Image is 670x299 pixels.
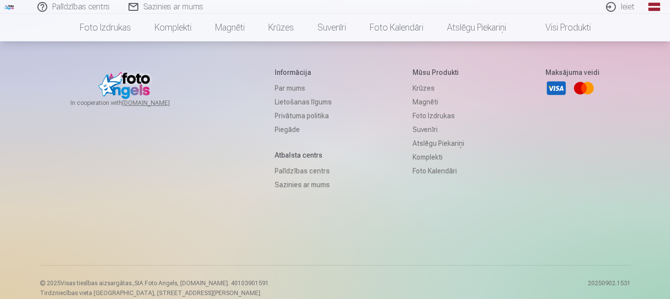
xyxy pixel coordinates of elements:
a: Visi produkti [518,14,603,41]
a: Palīdzības centrs [275,164,332,178]
a: [DOMAIN_NAME] [122,99,193,107]
a: Atslēgu piekariņi [413,136,464,150]
a: Magnēti [413,95,464,109]
a: Foto izdrukas [413,109,464,123]
a: Sazinies ar mums [275,178,332,192]
h5: Atbalsta centrs [275,150,332,160]
a: Foto kalendāri [413,164,464,178]
p: Tirdzniecības vieta [GEOGRAPHIC_DATA], [STREET_ADDRESS][PERSON_NAME] [40,289,269,297]
a: Krūzes [256,14,306,41]
a: Visa [545,77,567,99]
h5: Mūsu produkti [413,67,464,77]
a: Lietošanas līgums [275,95,332,109]
a: Foto kalendāri [358,14,435,41]
h5: Maksājuma veidi [545,67,600,77]
a: Magnēti [203,14,256,41]
span: SIA Foto Angels, [DOMAIN_NAME]. 40103901591 [134,280,269,287]
p: 20250902.1531 [588,279,631,297]
a: Komplekti [143,14,203,41]
a: Piegāde [275,123,332,136]
img: /fa1 [4,4,15,10]
p: © 2025 Visas tiesības aizsargātas. , [40,279,269,287]
a: Privātuma politika [275,109,332,123]
a: Foto izdrukas [68,14,143,41]
span: In cooperation with [70,99,193,107]
a: Suvenīri [413,123,464,136]
a: Komplekti [413,150,464,164]
h5: Informācija [275,67,332,77]
a: Suvenīri [306,14,358,41]
a: Krūzes [413,81,464,95]
a: Par mums [275,81,332,95]
a: Atslēgu piekariņi [435,14,518,41]
a: Mastercard [573,77,595,99]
